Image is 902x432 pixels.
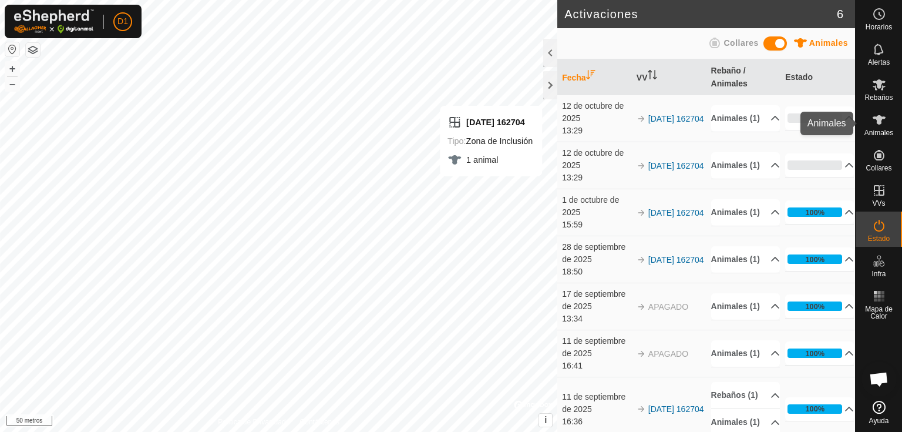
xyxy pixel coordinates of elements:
[637,404,646,414] img: flecha
[711,390,758,400] font: Rebaños (1)
[864,93,893,102] font: Rebaños
[805,349,824,358] font: 100%
[711,152,780,179] p-accordion-header: Animales (1)
[866,23,892,31] font: Horarios
[648,114,704,123] a: [DATE] 162704
[300,418,339,426] font: Contáctenos
[711,254,760,264] font: Animales (1)
[711,417,760,427] font: Animales (1)
[562,314,583,323] font: 13:34
[711,349,760,358] font: Animales (1)
[869,417,889,425] font: Ayuda
[864,129,893,137] font: Animales
[872,199,885,207] font: VVs
[837,8,843,21] font: 6
[648,255,704,264] font: [DATE] 162704
[586,72,595,81] p-sorticon: Activar para ordenar
[544,415,547,425] font: i
[785,153,854,177] p-accordion-header: 0%
[5,62,19,76] button: +
[711,207,760,217] font: Animales (1)
[785,200,854,224] p-accordion-header: 100%
[861,361,897,397] div: Chat abierto
[466,155,498,165] font: 1 animal
[562,173,583,182] font: 13:29
[562,361,583,370] font: 16:41
[562,73,585,82] font: Fecha
[447,136,466,146] font: Tipo:
[787,160,842,170] div: 0%
[562,289,625,311] font: 17 de septiembre de 2025
[637,208,646,217] img: flecha
[787,113,842,123] div: 0%
[218,418,285,426] font: Política de Privacidad
[9,62,16,75] font: +
[5,42,19,56] button: Restablecer Mapa
[300,417,339,427] a: Contáctenos
[711,66,748,88] font: Rebaño / Animales
[787,302,842,311] div: 100%
[787,404,842,414] div: 100%
[805,302,824,311] font: 100%
[711,302,760,311] font: Animales (1)
[562,267,583,276] font: 18:50
[787,254,842,264] div: 100%
[648,404,704,414] a: [DATE] 162704
[466,136,533,146] font: Zona de Inclusión
[785,341,854,365] p-accordion-header: 100%
[637,114,646,123] img: flecha
[562,417,583,426] font: 16:36
[787,349,842,358] div: 100%
[648,302,688,312] font: APAGADO
[637,255,646,264] img: flecha
[637,302,646,312] img: flecha
[871,270,886,278] font: Infra
[711,199,780,226] p-accordion-header: Animales (1)
[637,161,646,170] img: flecha
[809,38,848,48] font: Animales
[564,8,638,21] font: Activaciones
[562,392,625,414] font: 11 de septiembre de 2025
[218,417,285,427] a: Política de Privacidad
[868,58,890,66] font: Alertas
[637,73,648,82] font: VV
[868,235,890,243] font: Estado
[785,294,854,318] p-accordion-header: 100%
[865,305,893,320] font: Mapa de Calor
[466,118,525,127] font: [DATE] 162704
[648,161,704,170] a: [DATE] 162704
[637,349,646,359] img: flecha
[562,220,583,229] font: 15:59
[648,72,657,81] p-sorticon: Activar para ordenar
[5,77,19,91] button: –
[562,148,624,170] font: 12 de octubre de 2025
[785,106,854,130] p-accordion-header: 0%
[9,78,15,90] font: –
[785,397,854,421] p-accordion-header: 100%
[711,246,780,273] p-accordion-header: Animales (1)
[648,349,688,359] font: APAGADO
[562,126,583,135] font: 13:29
[562,195,619,217] font: 1 de octubre de 2025
[785,247,854,271] p-accordion-header: 100%
[711,340,780,367] p-accordion-header: Animales (1)
[26,43,40,57] button: Capas del Mapa
[562,336,625,358] font: 11 de septiembre de 2025
[723,38,758,48] font: Collares
[856,396,902,429] a: Ayuda
[711,382,780,408] p-accordion-header: Rebaños (1)
[785,72,813,82] font: Estado
[805,404,824,413] font: 100%
[866,164,891,172] font: Collares
[787,207,842,217] div: 100%
[539,414,552,427] button: i
[648,208,704,217] a: [DATE] 162704
[711,113,760,123] font: Animales (1)
[117,16,128,26] font: D1
[562,242,625,264] font: 28 de septiembre de 2025
[562,101,624,123] font: 12 de octubre de 2025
